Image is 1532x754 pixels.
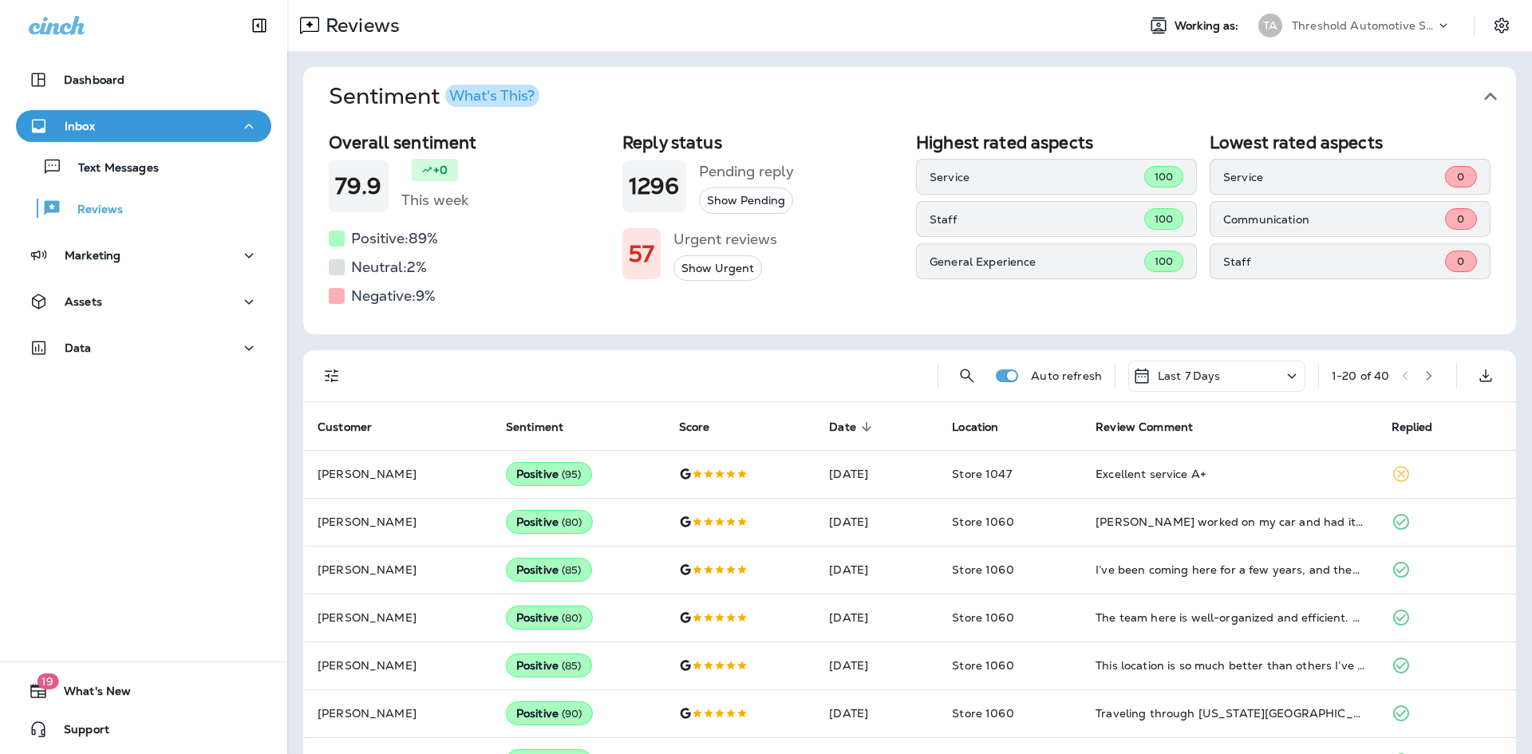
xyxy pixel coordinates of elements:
[562,515,582,529] span: ( 80 )
[318,707,480,720] p: [PERSON_NAME]
[562,611,582,625] span: ( 80 )
[1223,213,1445,226] p: Communication
[699,188,793,214] button: Show Pending
[1031,369,1102,382] p: Auto refresh
[318,563,480,576] p: [PERSON_NAME]
[1155,255,1173,268] span: 100
[401,188,468,213] h5: This week
[679,420,710,434] span: Score
[506,606,593,630] div: Positive
[48,685,131,704] span: What's New
[61,203,123,218] p: Reviews
[318,659,480,672] p: [PERSON_NAME]
[449,89,535,103] div: What's This?
[1210,132,1491,152] h2: Lowest rated aspects
[506,510,593,534] div: Positive
[433,162,448,178] p: +0
[816,546,939,594] td: [DATE]
[1096,657,1365,673] div: This location is so much better than others I’ve tried. The staff actually respects your time and...
[952,515,1013,529] span: Store 1060
[1096,610,1365,626] div: The team here is well-organized and efficient. Definitely faster than other places I’ve been.
[65,295,102,308] p: Assets
[65,249,120,262] p: Marketing
[16,64,271,96] button: Dashboard
[829,420,856,434] span: Date
[1155,170,1173,184] span: 100
[952,658,1013,673] span: Store 1060
[37,673,58,689] span: 19
[679,420,731,434] span: Score
[506,462,592,486] div: Positive
[1096,514,1365,530] div: Joseph worked on my car and had it finished before I could check all my messages. Very professional.
[16,713,271,745] button: Support
[62,161,159,176] p: Text Messages
[1392,420,1433,434] span: Replied
[506,701,593,725] div: Positive
[1223,255,1445,268] p: Staff
[1158,369,1221,382] p: Last 7 Days
[329,132,610,152] h2: Overall sentiment
[629,173,680,199] h1: 1296
[673,255,762,282] button: Show Urgent
[65,341,92,354] p: Data
[303,126,1516,334] div: SentimentWhat's This?
[445,85,539,107] button: What's This?
[318,420,393,434] span: Customer
[1096,420,1193,434] span: Review Comment
[48,723,109,742] span: Support
[1155,212,1173,226] span: 100
[816,689,939,737] td: [DATE]
[64,73,124,86] p: Dashboard
[316,67,1529,126] button: SentimentWhat's This?
[16,110,271,142] button: Inbox
[952,420,1019,434] span: Location
[506,653,592,677] div: Positive
[1292,19,1435,32] p: Threshold Automotive Service dba Grease Monkey
[816,594,939,641] td: [DATE]
[335,173,382,199] h1: 79.9
[1470,360,1502,392] button: Export as CSV
[318,420,372,434] span: Customer
[1223,171,1445,184] p: Service
[351,283,436,309] h5: Negative: 9 %
[319,14,400,38] p: Reviews
[1332,369,1389,382] div: 1 - 20 of 40
[1457,170,1464,184] span: 0
[351,226,438,251] h5: Positive: 89 %
[1392,420,1454,434] span: Replied
[351,255,427,280] h5: Neutral: 2 %
[237,10,282,41] button: Collapse Sidebar
[16,286,271,318] button: Assets
[952,706,1013,720] span: Store 1060
[816,641,939,689] td: [DATE]
[1258,14,1282,38] div: TA
[16,191,271,225] button: Reviews
[952,467,1011,481] span: Store 1047
[506,420,584,434] span: Sentiment
[506,558,592,582] div: Positive
[329,83,539,110] h1: Sentiment
[916,132,1197,152] h2: Highest rated aspects
[16,239,271,271] button: Marketing
[16,332,271,364] button: Data
[65,120,95,132] p: Inbox
[1096,705,1365,721] div: Traveling through Idaho Falls and stopped here for an oil change. They had me out in less than 15...
[673,227,777,252] h5: Urgent reviews
[952,563,1013,577] span: Store 1060
[1096,466,1365,482] div: Excellent service A+
[930,171,1144,184] p: Service
[699,159,794,184] h5: Pending reply
[16,150,271,184] button: Text Messages
[1175,19,1242,33] span: Working as:
[1487,11,1516,40] button: Settings
[1096,420,1214,434] span: Review Comment
[951,360,983,392] button: Search Reviews
[829,420,877,434] span: Date
[506,420,563,434] span: Sentiment
[1096,562,1365,578] div: I’ve been coming here for a few years, and they’ve never let me down. The crew is always quick, h...
[816,498,939,546] td: [DATE]
[952,610,1013,625] span: Store 1060
[930,213,1144,226] p: Staff
[562,659,582,673] span: ( 85 )
[816,450,939,498] td: [DATE]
